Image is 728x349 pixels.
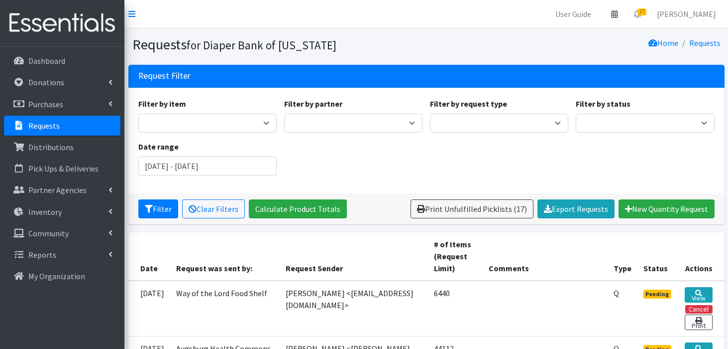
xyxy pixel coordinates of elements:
[249,199,347,218] a: Calculate Product Totals
[685,287,712,303] a: View
[411,199,533,218] a: Print Unfulfilled Picklists (17)
[280,281,427,337] td: [PERSON_NAME] <[EMAIL_ADDRESS][DOMAIN_NAME]>
[649,4,724,24] a: [PERSON_NAME]
[4,116,120,136] a: Requests
[28,164,99,174] p: Pick Ups & Deliveries
[28,56,65,66] p: Dashboard
[28,228,69,238] p: Community
[170,232,280,281] th: Request was sent by:
[4,266,120,286] a: My Organization
[547,4,599,24] a: User Guide
[576,98,630,110] label: Filter by status
[685,305,713,314] button: Cancel
[689,38,721,48] a: Requests
[138,141,179,153] label: Date range
[537,199,615,218] a: Export Requests
[28,271,85,281] p: My Organization
[28,77,64,87] p: Donations
[28,250,56,260] p: Reports
[187,38,336,52] small: for Diaper Bank of [US_STATE]
[483,232,608,281] th: Comments
[170,281,280,337] td: Way of the Lord Food Shelf
[182,199,245,218] a: Clear Filters
[4,202,120,222] a: Inventory
[626,4,649,24] a: 17
[679,232,724,281] th: Actions
[614,288,619,298] abbr: Quantity
[138,157,277,175] input: January 1, 2011 - December 31, 2011
[4,137,120,157] a: Distributions
[4,223,120,243] a: Community
[28,99,63,109] p: Purchases
[4,6,120,40] img: HumanEssentials
[4,94,120,114] a: Purchases
[608,232,637,281] th: Type
[619,199,715,218] a: New Quantity Request
[4,51,120,71] a: Dashboard
[4,159,120,178] a: Pick Ups & Deliveries
[430,98,507,110] label: Filter by request type
[637,232,679,281] th: Status
[637,8,646,15] span: 17
[284,98,342,110] label: Filter by partner
[4,180,120,200] a: Partner Agencies
[685,315,712,330] a: Print
[138,199,178,218] button: Filter
[428,232,483,281] th: # of Items (Request Limit)
[128,232,170,281] th: Date
[643,290,672,299] span: Pending
[132,36,423,53] h1: Requests
[4,245,120,265] a: Reports
[28,185,87,195] p: Partner Agencies
[428,281,483,337] td: 6440
[138,98,186,110] label: Filter by item
[280,232,427,281] th: Request Sender
[28,121,60,131] p: Requests
[28,142,74,152] p: Distributions
[4,72,120,92] a: Donations
[648,38,678,48] a: Home
[138,71,191,81] h3: Request Filter
[128,281,170,337] td: [DATE]
[28,207,62,217] p: Inventory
